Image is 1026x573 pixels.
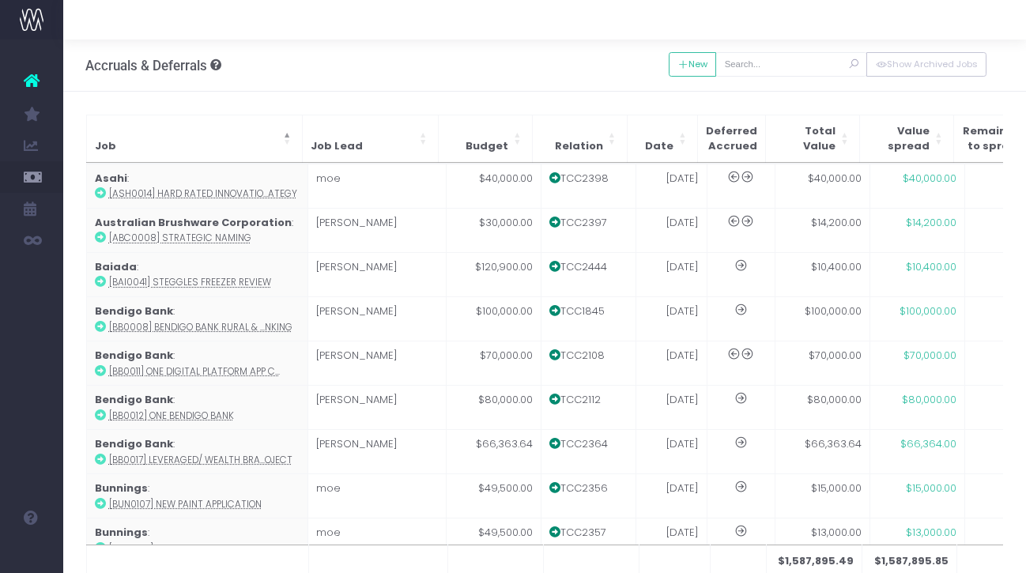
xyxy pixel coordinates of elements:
[95,171,127,186] strong: Asahi
[109,409,234,422] abbr: [BB0012] One Bendigo Bank
[307,252,446,296] td: [PERSON_NAME]
[109,542,262,555] abbr: [BUN0107] New Paint Application
[109,498,262,511] abbr: [BUN0107] New Paint Application
[775,164,869,208] td: $40,000.00
[86,430,307,474] td: :
[903,348,956,364] span: $70,000.00
[636,164,707,208] td: [DATE]
[311,138,363,154] span: Job Lead
[775,163,869,164] th: Total Value: Activate to sort: Activate to sort: Activate to sort
[766,115,860,162] th: Total Value: Activate to sort: Activate to sort: Activate to sort
[900,303,956,319] span: $100,000.00
[95,436,173,451] strong: Bendigo Bank
[86,341,307,386] td: :
[906,481,956,496] span: $15,000.00
[636,163,707,164] th: Date: Activate to sort: Activate to sort: Activate to sort
[541,474,636,518] td: TCC2356
[906,215,956,231] span: $14,200.00
[109,232,251,244] abbr: [ABC0008] Strategic Naming
[95,392,173,407] strong: Bendigo Bank
[307,163,446,164] th: Job Lead: Activate to sort: Activate to sort: Activate to sort
[446,252,541,296] td: $120,900.00
[307,208,446,252] td: [PERSON_NAME]
[86,518,307,563] td: :
[869,163,964,164] th: Value<br />spread: Activate to sort: Activate to sort: Activate to sort
[85,58,221,74] h3: Accruals & Deferrals
[775,297,869,341] td: $100,000.00
[860,115,954,162] th: Value<br />spread: Activate to sort: Activate to sort: Activate to sort
[775,430,869,474] td: $66,363.64
[439,115,533,162] th: Budget: Activate to sort: Activate to sort: Activate to sort
[541,252,636,296] td: TCC2444
[541,297,636,341] td: TCC1845
[109,321,292,334] abbr: [BB0008] Bendigo Bank Rural & Business Banking
[636,430,707,474] td: [DATE]
[963,123,1024,154] span: Remainingto spread
[698,115,766,162] th: Deferred<br /> Accrued
[636,252,707,296] td: [DATE]
[86,252,307,296] td: :
[645,138,673,154] span: Date
[541,208,636,252] td: TCC2397
[109,187,297,200] abbr: [ASH0014] Hard Rated Innovation Strategy
[86,163,307,164] th: Job: Activate to invert sorting: Activate to invert sorting: Activate to invert sorting
[533,115,627,162] th: Relation: Activate to sort: Activate to sort: Activate to sort
[86,386,307,430] td: :
[446,518,541,563] td: $49,500.00
[775,518,869,563] td: $13,000.00
[303,115,439,162] th: Job Lead: Activate to sort: Activate to sort: Activate to sort
[95,348,173,363] strong: Bendigo Bank
[888,123,930,154] span: Valuespread
[636,208,707,252] td: [DATE]
[707,163,775,164] th: Deferred<br /> Accrued
[95,259,137,274] strong: Baiada
[775,474,869,518] td: $15,000.00
[86,208,307,252] td: :
[109,365,280,378] abbr: [BB0011] One Digital Platform App CVP
[446,386,541,430] td: $80,000.00
[446,164,541,208] td: $40,000.00
[555,138,603,154] span: Relation
[902,392,956,408] span: $80,000.00
[307,518,446,563] td: moe
[541,518,636,563] td: TCC2357
[866,52,986,77] button: Show Archived Jobs
[20,541,43,565] img: images/default_profile_image.png
[903,171,956,187] span: $40,000.00
[307,474,446,518] td: moe
[307,164,446,208] td: moe
[774,123,836,154] span: Total Value
[307,341,446,386] td: [PERSON_NAME]
[541,164,636,208] td: TCC2398
[446,474,541,518] td: $49,500.00
[636,474,707,518] td: [DATE]
[775,252,869,296] td: $10,400.00
[627,115,698,162] th: Date: Activate to sort: Activate to sort: Activate to sort
[541,163,636,164] th: Relation: Activate to sort: Activate to sort: Activate to sort
[541,430,636,474] td: TCC2364
[95,138,116,154] span: Job
[706,123,757,154] span: Deferred Accrued
[715,52,867,77] input: Search...
[86,115,302,162] th: Job: Activate to invert sorting: Activate to invert sorting: Activate to invert sorting
[86,164,307,208] td: :
[307,386,446,430] td: [PERSON_NAME]
[541,386,636,430] td: TCC2112
[86,474,307,518] td: :
[541,341,636,386] td: TCC2108
[906,259,956,275] span: $10,400.00
[446,430,541,474] td: $66,363.64
[636,297,707,341] td: [DATE]
[669,52,717,77] button: New
[95,215,292,230] strong: Australian Brushware Corporation
[446,208,541,252] td: $30,000.00
[307,297,446,341] td: [PERSON_NAME]
[775,341,869,386] td: $70,000.00
[446,341,541,386] td: $70,000.00
[95,303,173,319] strong: Bendigo Bank
[95,481,148,496] strong: Bunnings
[446,297,541,341] td: $100,000.00
[466,138,508,154] span: Budget
[446,163,541,164] th: Budget: Activate to sort: Activate to sort: Activate to sort
[95,525,148,540] strong: Bunnings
